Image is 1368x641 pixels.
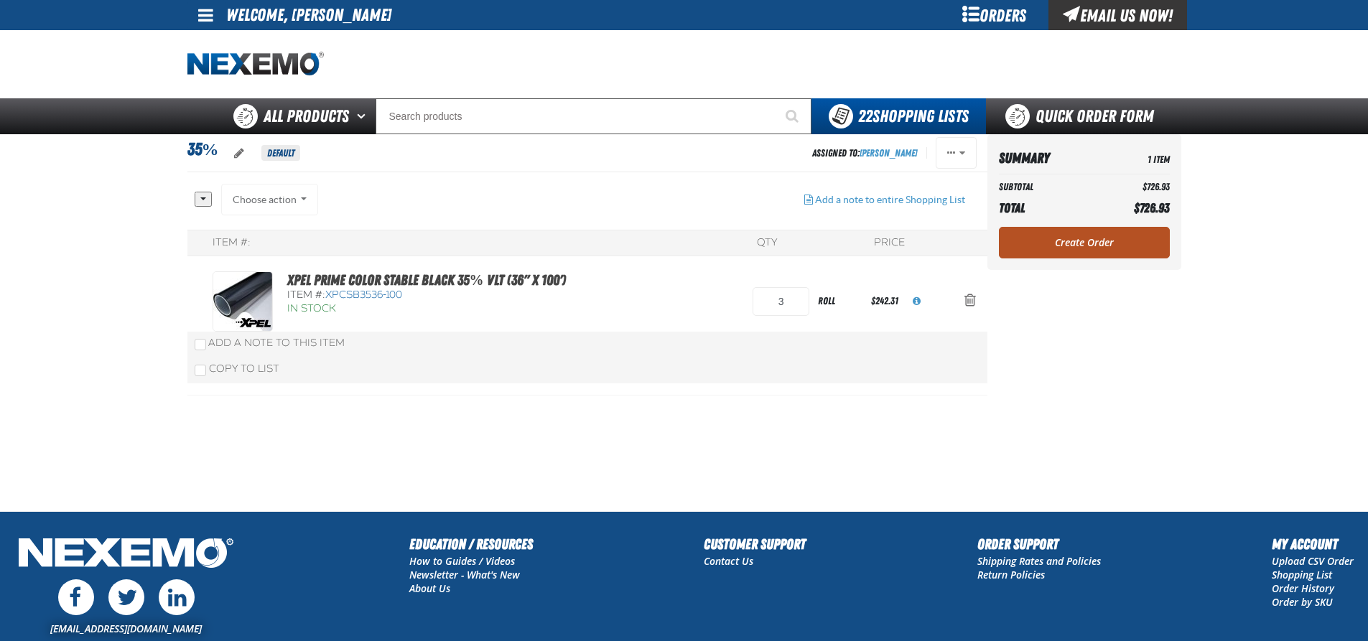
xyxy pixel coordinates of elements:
div: roll [809,285,868,317]
div: In Stock [287,302,566,316]
h2: My Account [1272,533,1354,555]
a: About Us [409,581,450,595]
button: Start Searching [776,98,811,134]
img: Nexemo logo [187,52,324,77]
span: $726.93 [1134,200,1170,215]
a: Return Policies [977,568,1045,581]
span: 35% [187,139,219,159]
span: All Products [264,103,349,129]
div: Price [874,236,905,250]
h2: Customer Support [704,533,806,555]
button: View All Prices for XPCSB3536-100 [901,286,932,317]
input: Search [376,98,811,134]
h2: Education / Resources [409,533,533,555]
th: Subtotal [999,177,1099,197]
button: Add a note to entire Shopping List [793,184,977,215]
button: oro.shoppinglist.label.edit.tooltip [223,138,256,169]
a: Shopping List [1272,568,1332,581]
span: Add a Note to This Item [208,337,345,349]
a: Home [187,52,324,77]
a: [EMAIL_ADDRESS][DOMAIN_NAME] [50,622,202,635]
a: Quick Order Form [986,98,1181,134]
td: 1 Item [1099,146,1169,171]
img: Nexemo Logo [14,533,238,576]
div: Assigned To: [812,144,918,163]
a: [PERSON_NAME] [860,147,918,159]
button: Action Remove XPEL PRIME Color Stable Black 35% VLT (36&quot; x 100&#039;) from 35% [953,286,987,317]
strong: 22 [858,106,873,126]
span: $242.31 [871,295,898,307]
a: Newsletter - What's New [409,568,520,581]
button: Actions of 35% [936,137,977,169]
div: QTY [757,236,777,250]
span: Default [261,145,300,161]
span: Shopping Lists [858,106,969,126]
td: $726.93 [1099,177,1169,197]
div: Item #: [213,236,251,250]
div: Item #: [287,289,566,302]
a: Contact Us [704,554,753,568]
button: Open All Products pages [352,98,376,134]
input: Copy To List [195,365,206,376]
a: Upload CSV Order [1272,554,1354,568]
input: Add a Note to This Item [195,339,206,350]
a: Order by SKU [1272,595,1333,609]
a: Create Order [999,227,1170,258]
input: Product Quantity [753,287,809,316]
a: XPEL PRIME Color Stable Black 35% VLT (36" x 100') [287,271,566,289]
button: You have 22 Shopping Lists. Open to view details [811,98,986,134]
a: Order History [1272,581,1334,595]
a: How to Guides / Videos [409,554,515,568]
th: Total [999,197,1099,220]
a: Shipping Rates and Policies [977,554,1101,568]
label: Copy To List [195,362,279,375]
th: Summary [999,146,1099,171]
h2: Order Support [977,533,1101,555]
span: XPCSB3536-100 [325,289,402,301]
